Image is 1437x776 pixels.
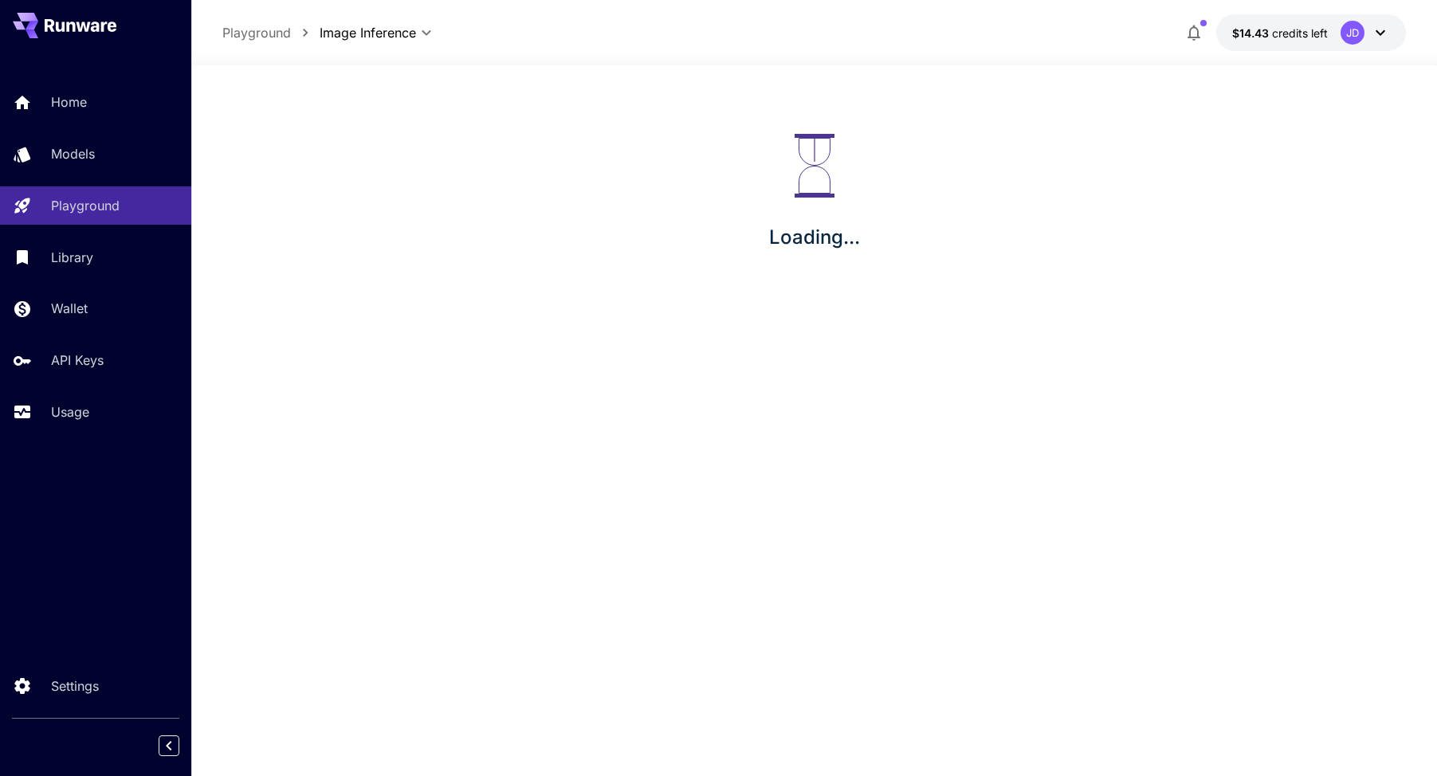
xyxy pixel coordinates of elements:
[1216,14,1406,51] button: $14.42748JD
[51,402,89,421] p: Usage
[222,23,291,42] a: Playground
[1232,26,1272,40] span: $14.43
[159,735,179,756] button: Collapse sidebar
[769,223,860,252] p: Loading...
[51,92,87,112] p: Home
[51,196,120,215] p: Playground
[51,144,95,163] p: Models
[51,351,104,370] p: API Keys
[222,23,320,42] nav: breadcrumb
[51,248,93,267] p: Library
[320,23,416,42] span: Image Inference
[1341,21,1364,45] div: JD
[1272,26,1328,40] span: credits left
[51,676,99,696] p: Settings
[51,299,88,318] p: Wallet
[1232,25,1328,41] div: $14.42748
[171,731,191,760] div: Collapse sidebar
